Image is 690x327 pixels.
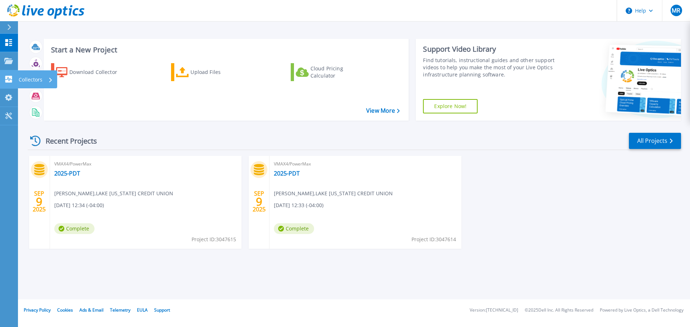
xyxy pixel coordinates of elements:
[24,307,51,313] a: Privacy Policy
[19,70,42,89] p: Collectors
[154,307,170,313] a: Support
[672,8,680,13] span: MR
[110,307,130,313] a: Telemetry
[54,201,104,209] span: [DATE] 12:34 (-04:00)
[274,201,323,209] span: [DATE] 12:33 (-04:00)
[192,235,236,243] span: Project ID: 3047615
[600,308,684,313] li: Powered by Live Optics, a Dell Technology
[171,63,251,81] a: Upload Files
[310,65,368,79] div: Cloud Pricing Calculator
[525,308,593,313] li: © 2025 Dell Inc. All Rights Reserved
[54,170,80,177] a: 2025-PDT
[411,235,456,243] span: Project ID: 3047614
[51,63,131,81] a: Download Collector
[54,223,95,234] span: Complete
[423,45,558,54] div: Support Video Library
[256,198,262,205] span: 9
[470,308,518,313] li: Version: [TECHNICAL_ID]
[274,160,457,168] span: VMAX4/PowerMax
[137,307,148,313] a: EULA
[252,188,266,215] div: SEP 2025
[54,190,173,197] span: [PERSON_NAME] , LAKE [US_STATE] CREDIT UNION
[69,65,127,79] div: Download Collector
[423,57,558,78] div: Find tutorials, instructional guides and other support videos to help you make the most of your L...
[274,223,314,234] span: Complete
[274,170,300,177] a: 2025-PDT
[274,190,393,197] span: [PERSON_NAME] , LAKE [US_STATE] CREDIT UNION
[190,65,248,79] div: Upload Files
[79,307,103,313] a: Ads & Email
[629,133,681,149] a: All Projects
[54,160,237,168] span: VMAX4/PowerMax
[28,132,107,150] div: Recent Projects
[57,307,73,313] a: Cookies
[423,99,478,113] a: Explore Now!
[32,188,46,215] div: SEP 2025
[291,63,371,81] a: Cloud Pricing Calculator
[51,46,400,54] h3: Start a New Project
[36,198,42,205] span: 9
[366,107,400,114] a: View More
